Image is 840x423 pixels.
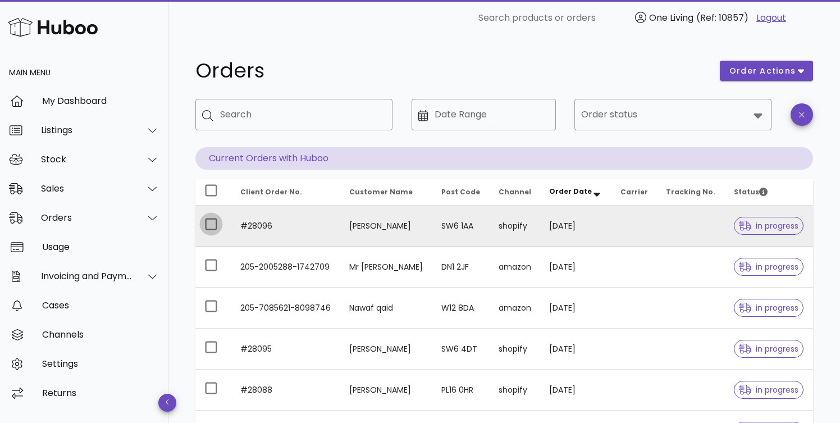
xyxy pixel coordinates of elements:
th: Status [725,179,813,206]
td: Nawaf qaid [340,288,432,329]
div: Orders [41,212,133,223]
div: Sales [41,183,133,194]
div: Settings [42,358,159,369]
div: Returns [42,388,159,398]
td: SW6 1AA [432,206,490,247]
span: Client Order No. [240,187,302,197]
td: [PERSON_NAME] [340,329,432,370]
td: [PERSON_NAME] [340,206,432,247]
td: amazon [490,288,541,329]
button: order actions [720,61,813,81]
span: Order Date [549,187,592,196]
span: Post Code [441,187,480,197]
th: Channel [490,179,541,206]
h1: Orders [195,61,706,81]
div: Listings [41,125,133,135]
td: #28095 [231,329,340,370]
td: amazon [490,247,541,288]
span: Status [734,187,768,197]
td: 205-2005288-1742709 [231,247,340,288]
span: in progress [739,222,798,230]
span: in progress [739,263,798,271]
th: Customer Name [340,179,432,206]
span: Channel [499,187,531,197]
th: Client Order No. [231,179,340,206]
span: order actions [729,65,796,77]
div: My Dashboard [42,95,159,106]
td: #28096 [231,206,340,247]
div: Channels [42,329,159,340]
th: Carrier [611,179,657,206]
span: Tracking No. [666,187,715,197]
div: Order status [574,99,771,130]
td: [DATE] [540,288,611,329]
span: in progress [739,386,798,394]
span: (Ref: 10857) [696,11,748,24]
p: Current Orders with Huboo [195,147,813,170]
td: DN1 2JF [432,247,490,288]
div: Stock [41,154,133,165]
div: Invoicing and Payments [41,271,133,281]
td: shopify [490,329,541,370]
span: in progress [739,345,798,353]
td: 205-7085621-8098746 [231,288,340,329]
td: Mr [PERSON_NAME] [340,247,432,288]
td: [DATE] [540,329,611,370]
div: Usage [42,242,159,252]
td: [DATE] [540,206,611,247]
td: [DATE] [540,247,611,288]
th: Post Code [432,179,490,206]
th: Tracking No. [657,179,725,206]
td: W12 8DA [432,288,490,329]
span: in progress [739,304,798,312]
td: shopify [490,370,541,411]
div: Cases [42,300,159,311]
td: #28088 [231,370,340,411]
span: Carrier [620,187,648,197]
td: PL16 0HR [432,370,490,411]
span: One Living [649,11,693,24]
td: SW6 4DT [432,329,490,370]
td: [DATE] [540,370,611,411]
th: Order Date: Sorted descending. Activate to remove sorting. [540,179,611,206]
img: Huboo Logo [8,15,98,39]
td: shopify [490,206,541,247]
td: [PERSON_NAME] [340,370,432,411]
span: Customer Name [349,187,413,197]
a: Logout [756,11,786,25]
